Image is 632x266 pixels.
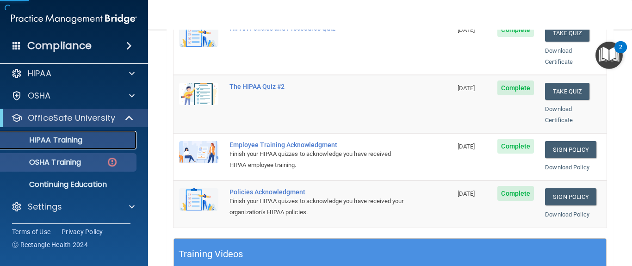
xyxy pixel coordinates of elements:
span: Complete [497,22,534,37]
a: Settings [11,201,135,212]
div: 2 [619,47,622,59]
p: Settings [28,201,62,212]
a: Download Certificate [545,47,573,65]
span: Complete [497,80,534,95]
span: [DATE] [458,143,475,150]
p: OfficeSafe University [28,112,115,124]
a: Privacy Policy [62,227,103,236]
span: Complete [497,139,534,154]
div: Finish your HIPAA quizzes to acknowledge you have received your organization’s HIPAA policies. [229,196,406,218]
a: Download Policy [545,164,589,171]
p: HIPAA [28,68,51,79]
a: OSHA [11,90,135,101]
img: danger-circle.6113f641.png [106,156,118,168]
button: Open Resource Center, 2 new notifications [595,42,623,69]
iframe: Drift Widget Chat Controller [472,200,621,237]
a: Sign Policy [545,141,596,158]
p: HIPAA Training [6,136,82,145]
div: Finish your HIPAA quizzes to acknowledge you have received HIPAA employee training. [229,148,406,171]
span: [DATE] [458,85,475,92]
div: Policies Acknowledgment [229,188,406,196]
h5: Training Videos [179,246,243,262]
div: Employee Training Acknowledgment [229,141,406,148]
span: [DATE] [458,26,475,33]
button: Take Quiz [545,83,589,100]
a: HIPAA [11,68,135,79]
button: Take Quiz [545,25,589,42]
a: Terms of Use [12,227,50,236]
p: Continuing Education [6,180,132,189]
a: OfficeSafe University [11,112,134,124]
p: OSHA [28,90,51,101]
img: PMB logo [11,10,137,28]
a: Sign Policy [545,188,596,205]
div: The HIPAA Quiz #2 [229,83,406,90]
span: [DATE] [458,190,475,197]
span: Complete [497,186,534,201]
h4: Compliance [27,39,92,52]
a: Download Certificate [545,105,573,124]
span: Ⓒ Rectangle Health 2024 [12,240,88,249]
p: OSHA Training [6,158,81,167]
